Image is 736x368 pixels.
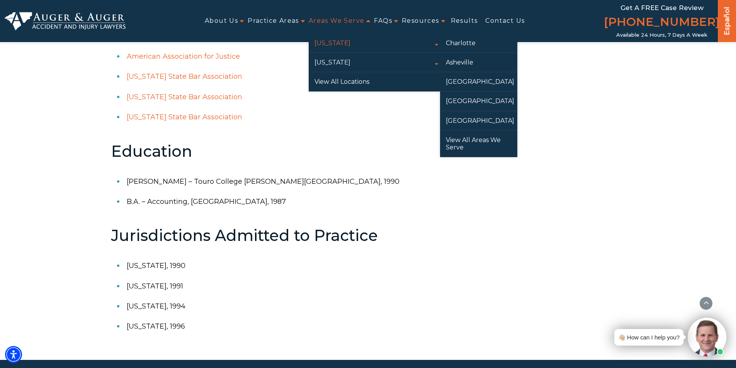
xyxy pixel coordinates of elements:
li: [US_STATE], 1994 [127,296,625,316]
a: [GEOGRAPHIC_DATA] [440,111,517,130]
a: Resources [402,12,439,30]
img: Intaker widget Avatar [688,318,726,356]
h2: Jurisdictions Admitted to Practice [111,227,625,244]
a: Contact Us [485,12,525,30]
a: [US_STATE] [309,34,440,53]
a: Charlotte [440,34,517,53]
a: [PHONE_NUMBER] [604,14,720,32]
img: Auger & Auger Accident and Injury Lawyers Logo [5,12,126,31]
span: Available 24 Hours, 7 Days a Week [616,32,707,38]
a: [US_STATE] [309,53,440,72]
li: [PERSON_NAME] – Touro College [PERSON_NAME][GEOGRAPHIC_DATA], 1990 [127,171,625,192]
a: FAQs [374,12,392,30]
li: B.A. – Accounting, [GEOGRAPHIC_DATA], 1987 [127,192,625,212]
a: Asheville [440,53,517,72]
li: [US_STATE], 1990 [127,256,625,276]
div: 👋🏼 How can I help you? [618,332,680,343]
a: [US_STATE] State Bar Association [127,113,242,121]
li: [US_STATE], 1991 [127,276,625,296]
a: [GEOGRAPHIC_DATA] [440,92,517,110]
a: Results [451,12,478,30]
a: About Us [205,12,238,30]
a: American Association for Justice [127,52,240,61]
button: scroll to up [699,297,713,310]
a: [GEOGRAPHIC_DATA] [440,72,517,91]
a: Areas We Serve [309,12,365,30]
li: [US_STATE], 1996 [127,316,625,336]
a: [US_STATE] State Bar Association [127,93,242,101]
a: View All Locations [309,72,440,91]
a: [US_STATE] State Bar Association [127,72,242,81]
h2: Education [111,143,625,160]
span: Get a FREE Case Review [620,4,704,12]
a: Practice Areas [248,12,299,30]
div: Accessibility Menu [5,346,22,363]
a: View All Areas We Serve [440,131,517,157]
